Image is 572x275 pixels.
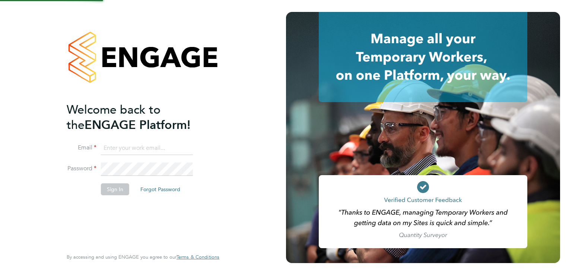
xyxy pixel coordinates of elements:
a: Terms & Conditions [177,254,219,260]
span: By accessing and using ENGAGE you agree to our [67,254,219,260]
span: Welcome back to the [67,102,161,132]
button: Sign In [101,183,129,195]
label: Email [67,144,96,152]
button: Forgot Password [134,183,186,195]
h2: ENGAGE Platform! [67,102,212,133]
label: Password [67,165,96,173]
input: Enter your work email... [101,142,193,155]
